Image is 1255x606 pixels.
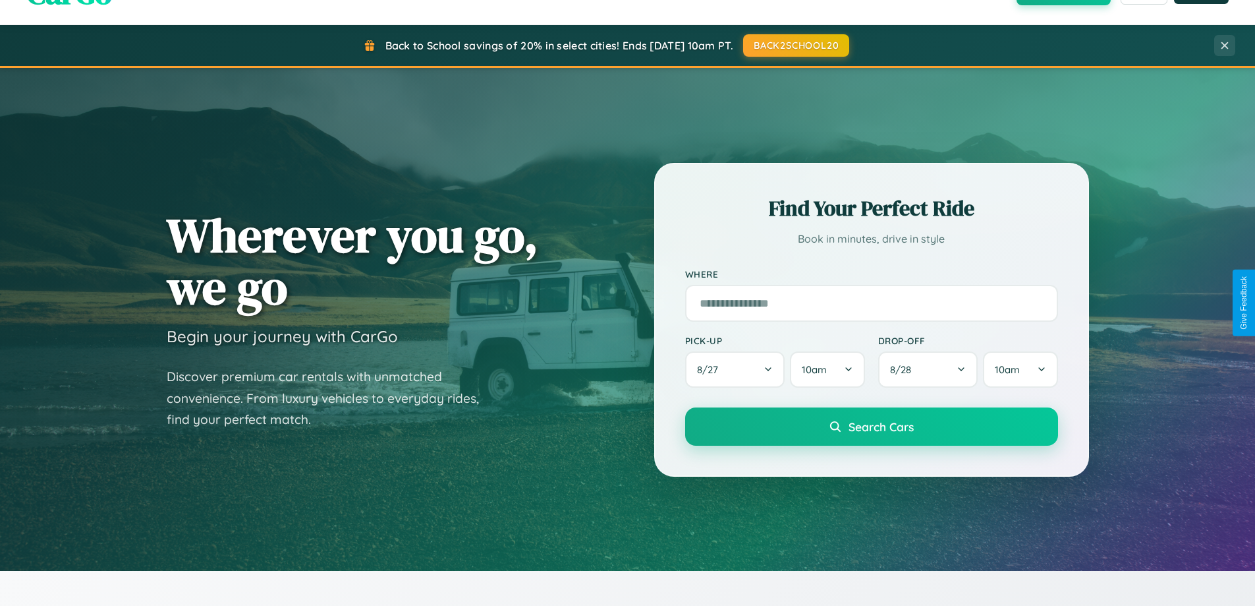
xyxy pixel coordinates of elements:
h2: Find Your Perfect Ride [685,194,1058,223]
label: Drop-off [878,335,1058,346]
span: Back to School savings of 20% in select cities! Ends [DATE] 10am PT. [385,39,733,52]
span: 8 / 27 [697,363,725,376]
label: Pick-up [685,335,865,346]
h3: Begin your journey with CarGo [167,326,398,346]
span: 10am [802,363,827,376]
label: Where [685,268,1058,280]
p: Book in minutes, drive in style [685,229,1058,249]
div: Give Feedback [1239,276,1248,330]
button: Search Cars [685,408,1058,446]
p: Discover premium car rentals with unmatched convenience. From luxury vehicles to everyday rides, ... [167,366,496,431]
button: BACK2SCHOOL20 [743,34,849,57]
button: 8/27 [685,351,785,388]
button: 10am [983,351,1057,388]
button: 10am [790,351,864,388]
button: 8/28 [878,351,978,388]
h1: Wherever you go, we go [167,209,538,313]
span: Search Cars [849,419,914,434]
span: 10am [995,363,1020,376]
span: 8 / 28 [890,363,918,376]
